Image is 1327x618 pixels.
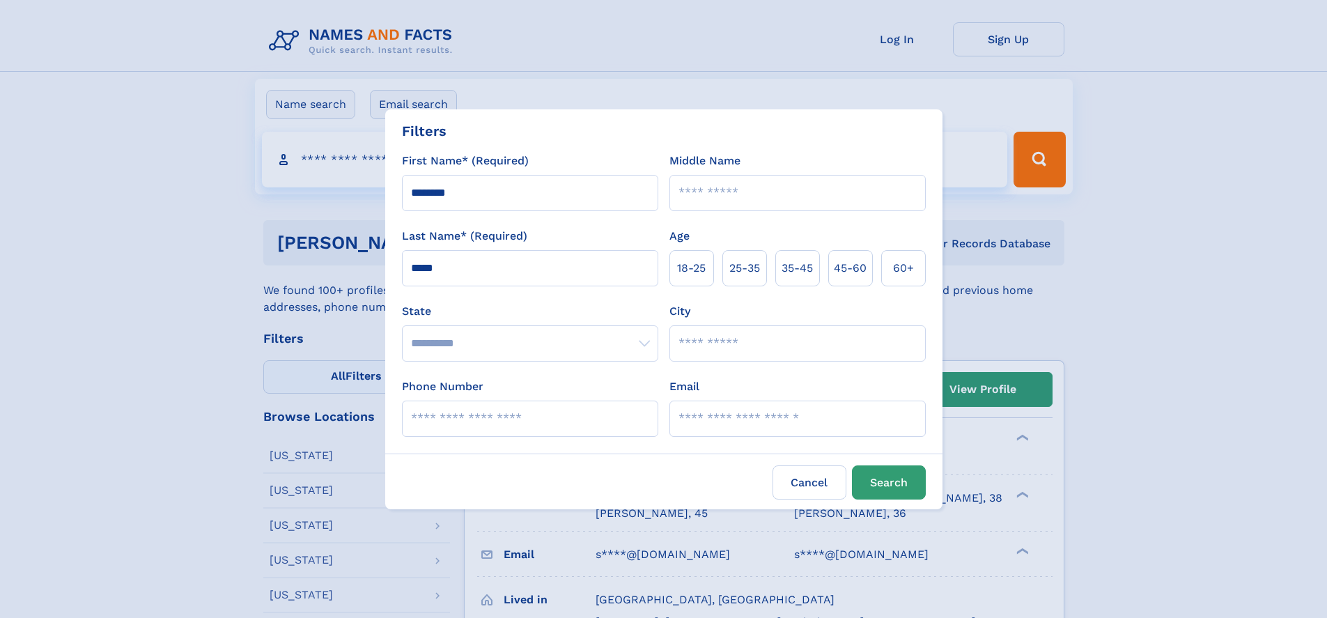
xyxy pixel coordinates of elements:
[834,260,867,277] span: 45‑60
[402,228,527,245] label: Last Name* (Required)
[402,378,483,395] label: Phone Number
[669,228,690,245] label: Age
[677,260,706,277] span: 18‑25
[669,378,699,395] label: Email
[729,260,760,277] span: 25‑35
[773,465,846,500] label: Cancel
[669,153,740,169] label: Middle Name
[893,260,914,277] span: 60+
[402,153,529,169] label: First Name* (Required)
[669,303,690,320] label: City
[402,303,658,320] label: State
[402,121,447,141] div: Filters
[782,260,813,277] span: 35‑45
[852,465,926,500] button: Search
